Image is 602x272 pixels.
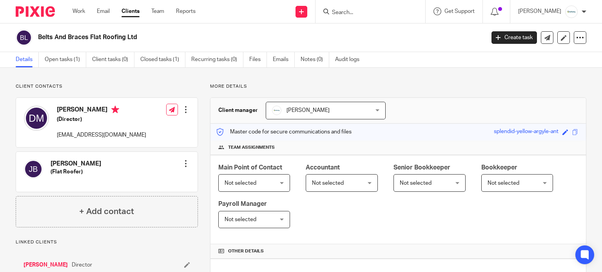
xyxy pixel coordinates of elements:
span: Not selected [225,180,256,186]
h2: Belts And Braces Flat Roofing Ltd [38,33,392,41]
img: svg%3E [24,106,49,131]
p: [EMAIL_ADDRESS][DOMAIN_NAME] [57,131,146,139]
a: Create task [491,31,537,44]
span: Get Support [444,9,475,14]
a: Closed tasks (1) [140,52,185,67]
img: Pixie [16,6,55,17]
span: Main Point of Contact [218,164,282,171]
a: Audit logs [335,52,365,67]
a: Notes (0) [301,52,329,67]
a: Work [73,7,85,15]
p: Linked clients [16,239,198,245]
span: Bookkeeper [481,164,517,171]
a: Email [97,7,110,15]
span: Not selected [488,180,519,186]
span: Accountant [306,164,340,171]
p: More details [210,83,586,90]
p: Master code for secure communications and files [216,128,352,136]
h4: [PERSON_NAME] [51,160,101,168]
a: Clients [121,7,140,15]
p: [PERSON_NAME] [518,7,561,15]
a: [PERSON_NAME] [24,261,68,269]
a: Reports [176,7,196,15]
h4: + Add contact [79,205,134,218]
span: Not selected [312,180,344,186]
a: Team [151,7,164,15]
span: Team assignments [228,144,275,151]
h5: (Flat Roofer) [51,168,101,176]
i: Primary [111,106,119,113]
img: svg%3E [16,29,32,46]
span: Senior Bookkeeper [393,164,450,171]
span: Payroll Manager [218,201,267,207]
h5: (Director) [57,115,146,123]
span: Not selected [225,217,256,222]
h4: [PERSON_NAME] [57,106,146,115]
input: Search [331,9,402,16]
div: splendid-yellow-argyle-ant [494,128,558,137]
a: Client tasks (0) [92,52,134,67]
span: Not selected [400,180,432,186]
a: Emails [273,52,295,67]
span: [PERSON_NAME] [286,108,330,113]
span: Other details [228,248,264,254]
a: Files [249,52,267,67]
h3: Client manager [218,106,258,114]
span: Director [72,261,92,269]
img: svg%3E [24,160,43,178]
p: Client contacts [16,83,198,90]
a: Open tasks (1) [45,52,86,67]
a: Recurring tasks (0) [191,52,243,67]
img: Infinity%20Logo%20with%20Whitespace%20.png [565,5,578,18]
a: Details [16,52,39,67]
img: Infinity%20Logo%20with%20Whitespace%20.png [272,106,281,115]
